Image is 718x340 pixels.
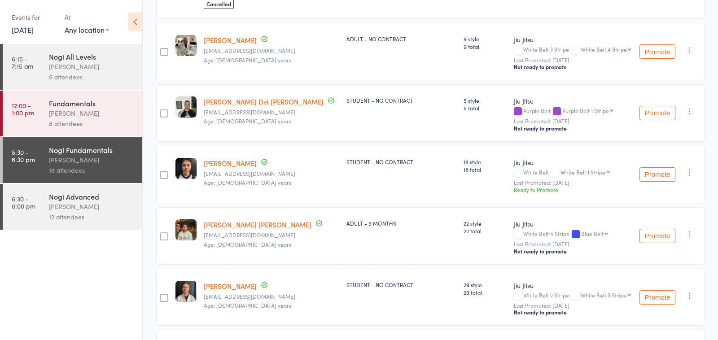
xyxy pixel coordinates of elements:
[514,96,632,105] div: Jiu Jitsu
[514,281,632,290] div: Jiu Jitsu
[204,293,339,300] small: Tuihellermann@gmail.com
[346,35,456,43] div: ADULT - NO CONTRACT
[12,55,33,70] time: 6:15 - 7:15 am
[175,96,197,118] img: image1728983775.png
[464,158,507,166] span: 18 style
[639,290,675,305] button: Promote
[346,158,456,166] div: STUDENT - NO CONTRACT
[12,25,34,35] a: [DATE]
[204,158,257,168] a: [PERSON_NAME]
[464,35,507,43] span: 9 style
[514,186,632,193] div: Ready to Promote
[639,167,675,182] button: Promote
[514,241,632,247] small: Last Promoted: [DATE]
[464,104,507,112] span: 5 total
[562,108,609,113] div: Purple Belt 1 Stripe
[49,118,135,129] div: 8 attendees
[581,231,604,236] div: Blue Belt
[514,169,632,177] div: White Belt
[49,201,135,212] div: [PERSON_NAME]
[514,158,632,167] div: Jiu Jitsu
[346,96,456,104] div: STUDENT - NO CONTRACT
[639,44,675,59] button: Promote
[514,309,632,316] div: Not ready to promote
[464,281,507,288] span: 29 style
[204,179,291,186] span: Age: [DEMOGRAPHIC_DATA] years
[49,52,135,61] div: Nogi All Levels
[514,125,632,132] div: Not ready to promote
[3,44,142,90] a: 6:15 -7:15 amNogi All Levels[PERSON_NAME]6 attendees
[464,166,507,173] span: 18 total
[49,145,135,155] div: Nogi Fundamentals
[204,281,257,291] a: [PERSON_NAME]
[204,170,339,177] small: callumfranzman@gmail.com
[514,63,632,70] div: Not ready to promote
[204,117,291,125] span: Age: [DEMOGRAPHIC_DATA] years
[49,212,135,222] div: 12 attendees
[639,106,675,120] button: Promote
[3,137,142,183] a: 5:30 -6:30 pmNogi Fundamentals[PERSON_NAME]18 attendees
[560,169,605,175] div: White Belt 1 Stripe
[204,232,339,238] small: Erickgomezlamderos@gmail.com
[514,292,632,300] div: White Belt 2 Stripe
[65,25,109,35] div: Any location
[581,292,626,298] div: White Belt 3 Stripe
[464,288,507,296] span: 29 total
[204,301,291,309] span: Age: [DEMOGRAPHIC_DATA] years
[204,220,311,229] a: [PERSON_NAME] [PERSON_NAME]
[12,148,35,163] time: 5:30 - 6:30 pm
[12,10,56,25] div: Events for
[12,195,35,209] time: 6:30 - 8:00 pm
[464,219,507,227] span: 22 style
[65,10,109,25] div: At
[49,108,135,118] div: [PERSON_NAME]
[346,281,456,288] div: STUDENT - NO CONTRACT
[514,35,632,44] div: Jiu Jitsu
[464,96,507,104] span: 5 style
[514,248,632,255] div: Not ready to promote
[204,109,339,115] small: Chridelso@gmail.com
[514,46,632,54] div: White Belt 3 Stripe
[175,219,197,240] img: image1693292444.png
[514,231,632,238] div: White Belt 4 Stripe
[639,229,675,243] button: Promote
[175,158,197,179] img: image1748936378.png
[464,43,507,50] span: 9 total
[49,72,135,82] div: 6 attendees
[204,48,339,54] small: harryclarke725@gmail.com
[49,155,135,165] div: [PERSON_NAME]
[3,184,142,230] a: 6:30 -8:00 pmNogi Advanced[PERSON_NAME]12 attendees
[514,219,632,228] div: Jiu Jitsu
[514,302,632,309] small: Last Promoted: [DATE]
[204,97,324,106] a: [PERSON_NAME] Del [PERSON_NAME]
[464,227,507,235] span: 22 total
[49,165,135,175] div: 18 attendees
[514,179,632,186] small: Last Promoted: [DATE]
[514,118,632,124] small: Last Promoted: [DATE]
[12,102,34,116] time: 12:00 - 1:00 pm
[514,108,632,115] div: Purple Belt
[175,35,197,56] img: image1732692636.png
[49,61,135,72] div: [PERSON_NAME]
[49,192,135,201] div: Nogi Advanced
[175,281,197,302] img: image1742192756.png
[204,35,257,45] a: [PERSON_NAME]
[581,46,627,52] div: White Belt 4 Stripe
[346,219,456,227] div: ADULT - 9 MONTHS
[514,57,632,63] small: Last Promoted: [DATE]
[204,240,291,248] span: Age: [DEMOGRAPHIC_DATA] years
[3,91,142,136] a: 12:00 -1:00 pmFundamentals[PERSON_NAME]8 attendees
[49,98,135,108] div: Fundamentals
[204,56,291,64] span: Age: [DEMOGRAPHIC_DATA] years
